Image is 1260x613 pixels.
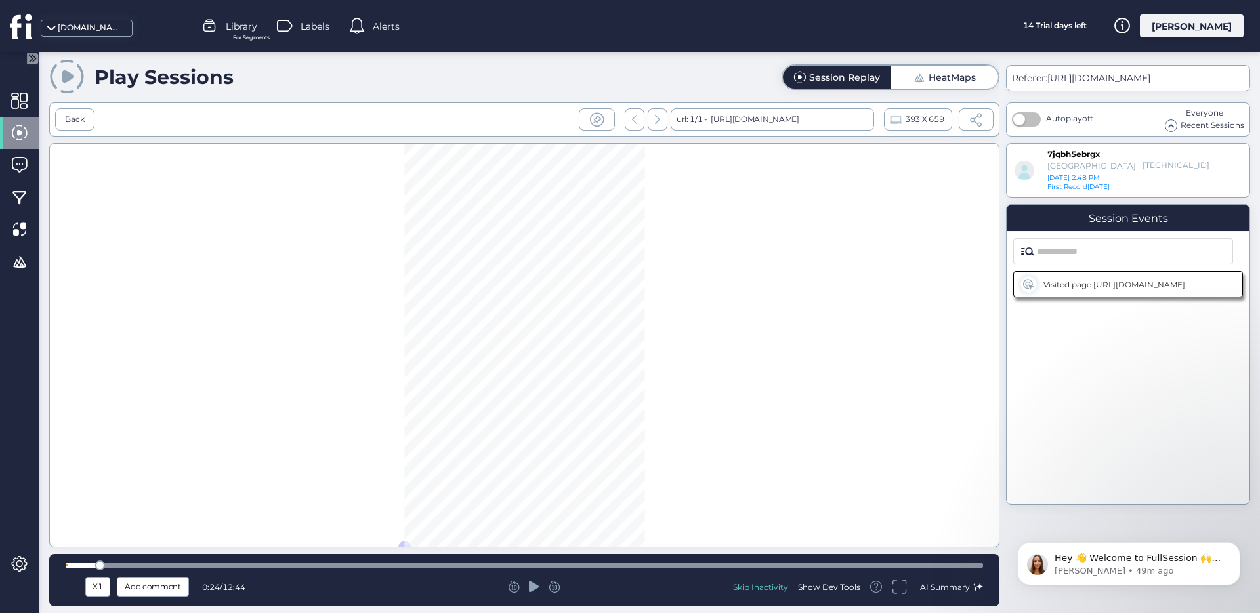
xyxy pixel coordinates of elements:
[1047,182,1118,192] div: [DATE]
[1082,114,1093,123] span: off
[809,73,880,82] div: Session Replay
[1165,107,1244,119] div: Everyone
[202,582,220,592] span: 0:24
[671,108,874,131] div: url: 1/1 -
[202,582,248,592] div: /
[233,33,270,42] span: For Segments
[58,22,123,34] div: [DOMAIN_NAME]
[798,581,860,593] div: Show Dev Tools
[89,580,107,594] div: X1
[125,580,181,594] span: Add comment
[1005,14,1104,37] div: 14 Trial days left
[1043,280,1214,289] div: Visited page [URL][DOMAIN_NAME]
[1140,14,1244,37] div: [PERSON_NAME]
[1047,182,1087,191] span: First Record
[1089,212,1168,224] div: Session Events
[905,112,944,127] span: 393 X 659
[1143,160,1194,171] div: [TECHNICAL_ID]
[1047,173,1151,182] div: [DATE] 2:48 PM
[65,114,85,126] div: Back
[226,19,257,33] span: Library
[929,73,976,82] div: HeatMaps
[94,65,234,89] div: Play Sessions
[1047,72,1150,84] span: [URL][DOMAIN_NAME]
[1046,114,1093,123] span: Autoplay
[1181,119,1244,132] span: Recent Sessions
[373,19,400,33] span: Alerts
[301,19,329,33] span: Labels
[1047,149,1112,160] div: 7jqbh5ebrgx
[997,515,1260,606] iframe: Intercom notifications message
[1047,161,1136,171] div: [GEOGRAPHIC_DATA]
[707,108,799,131] div: [URL][DOMAIN_NAME]
[733,581,788,593] div: Skip Inactivity
[222,582,245,592] span: 12:44
[1012,72,1047,84] span: Referer:
[920,582,970,592] span: AI Summary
